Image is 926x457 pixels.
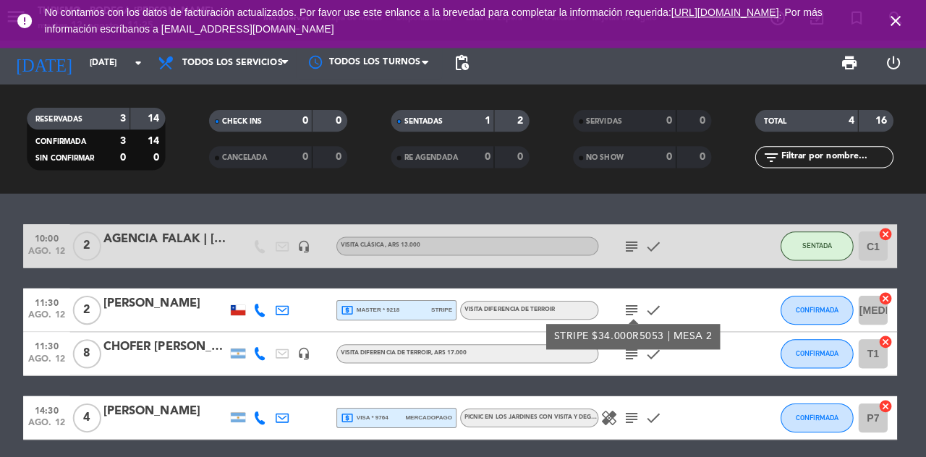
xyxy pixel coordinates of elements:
[125,138,131,148] strong: 3
[781,340,854,369] button: CONFIRMADA
[344,351,470,356] span: VISITA DIFERENCIA DE TERROIR
[487,154,493,164] strong: 0
[50,9,823,38] span: No contamos con los datos de facturación actualizados. Por favor use este enlance a la brevedad p...
[878,292,893,307] i: cancel
[407,120,446,127] span: SENTADAS
[34,338,70,354] span: 11:30
[556,330,714,345] div: STRIPE $34.000R5053 | MESA 2
[872,43,915,87] div: LOG OUT
[781,233,854,262] button: SENTADA
[701,154,710,164] strong: 0
[226,120,266,127] span: CHECK INS
[765,120,787,127] span: TOTAL
[301,241,314,254] i: headset_mic
[781,296,854,325] button: CONFIRMADA
[876,118,891,128] strong: 16
[624,409,642,427] i: subject
[41,157,99,164] span: SIN CONFIRMAR
[34,354,70,371] span: ago. 12
[701,118,710,128] strong: 0
[797,307,839,315] span: CONFIRMADA
[22,15,39,33] i: error
[885,56,902,74] i: power_settings_new
[467,414,649,420] span: PICNIC EN LOS JARDINES CON VISITA Y DEGUSTACIÓN CLÁSICA
[339,154,348,164] strong: 0
[646,239,663,256] i: check
[34,231,70,247] span: 10:00
[153,116,167,126] strong: 14
[125,155,131,165] strong: 0
[624,346,642,363] i: subject
[520,154,529,164] strong: 0
[588,156,625,163] span: NO SHOW
[344,411,357,424] i: local_atm
[109,338,231,357] div: CHOFER [PERSON_NAME]
[467,307,557,313] span: VISITA DIFERENCIA DE TERROIR
[763,150,781,168] i: filter_list
[78,296,106,325] span: 2
[456,56,473,74] span: pending_actions
[624,302,642,320] i: subject
[668,118,674,128] strong: 0
[34,418,70,435] span: ago. 12
[344,411,391,424] span: visa * 9764
[434,351,470,356] span: , ARS 17.000
[624,239,642,256] i: subject
[50,9,823,38] a: . Por más información escríbanos a [EMAIL_ADDRESS][DOMAIN_NAME]
[78,403,106,432] span: 4
[781,403,854,432] button: CONFIRMADA
[344,304,403,317] span: master * 9218
[797,414,839,422] span: CONFIRMADA
[78,340,106,369] span: 8
[158,155,167,165] strong: 0
[841,56,859,74] span: print
[187,60,286,70] span: Todos los servicios
[306,154,312,164] strong: 0
[409,413,455,422] span: mercadopago
[339,118,348,128] strong: 0
[803,243,833,251] span: SENTADA
[668,154,674,164] strong: 0
[878,228,893,243] i: cancel
[646,409,663,427] i: check
[78,233,106,262] span: 2
[520,118,529,128] strong: 2
[797,350,839,358] span: CONFIRMADA
[135,56,152,74] i: arrow_drop_down
[849,118,854,128] strong: 4
[34,247,70,264] span: ago. 12
[434,306,455,315] span: stripe
[11,49,88,81] i: [DATE]
[887,15,904,33] i: close
[388,244,423,249] span: , ARS 13.000
[226,156,271,163] span: CANCELADA
[646,302,663,320] i: check
[109,402,231,421] div: [PERSON_NAME]
[487,118,493,128] strong: 1
[878,399,893,414] i: cancel
[41,140,91,148] span: CONFIRMADA
[344,244,423,249] span: VISITA CLÁSICA
[407,156,461,163] span: RE AGENDADA
[878,336,893,350] i: cancel
[34,311,70,328] span: ago. 12
[588,120,624,127] span: SERVIDAS
[306,118,312,128] strong: 0
[34,294,70,311] span: 11:30
[603,409,620,427] i: healing
[301,348,314,361] i: headset_mic
[34,401,70,418] span: 14:30
[673,9,780,21] a: [URL][DOMAIN_NAME]
[41,118,88,125] span: RESERVADAS
[646,346,663,363] i: check
[125,116,131,126] strong: 3
[109,295,231,314] div: [PERSON_NAME]
[153,138,167,148] strong: 14
[781,151,893,167] input: Filtrar por nombre...
[344,304,357,317] i: local_atm
[109,231,231,250] div: AGENCIA FALAK | [PERSON_NAME]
